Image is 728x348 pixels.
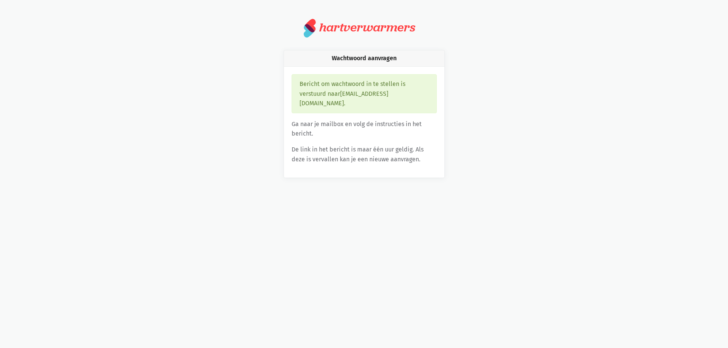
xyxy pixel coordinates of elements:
p: De link in het bericht is maar één uur geldig. Als deze is vervallen kan je een nieuwe aanvragen. [292,145,437,164]
img: logo.svg [304,18,316,38]
a: hartverwarmers [304,18,424,38]
div: Wachtwoord aanvragen [284,50,444,67]
p: Ga naar je mailbox en volg de instructies in het bericht. [292,119,437,139]
div: Bericht om wachtwoord in te stellen is verstuurd naar [EMAIL_ADDRESS][DOMAIN_NAME] . [292,74,437,113]
div: hartverwarmers [319,20,415,34]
